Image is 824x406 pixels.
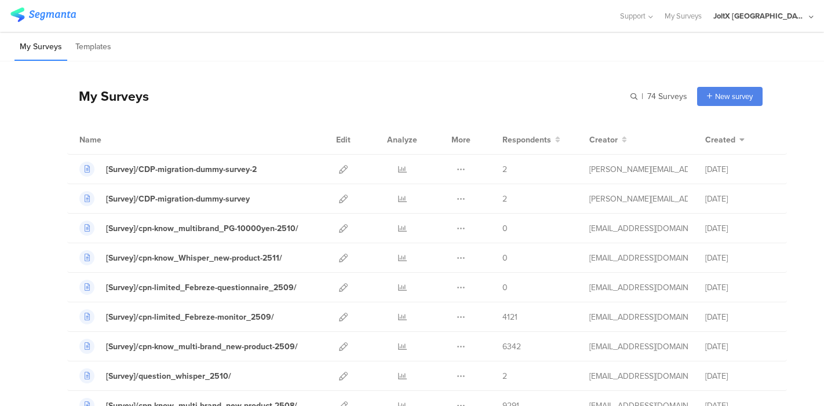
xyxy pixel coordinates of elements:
button: Created [705,134,745,146]
div: [DATE] [705,222,775,235]
span: 0 [502,281,508,294]
div: [DATE] [705,163,775,175]
div: kumai.ik@pg.com [589,311,688,323]
div: kumai.ik@pg.com [589,370,688,382]
div: [Survey]/CDP-migration-dummy-survey [106,193,250,205]
div: kumai.ik@pg.com [589,222,688,235]
a: [Survey]/cpn-know_Whisper_new-product-2511/ [79,250,282,265]
a: [Survey]/CDP-migration-dummy-survey-2 [79,162,257,177]
a: [Survey]/cpn-limited_Febreze-questionnaire_2509/ [79,280,297,295]
span: | [640,90,645,103]
a: [Survey]/CDP-migration-dummy-survey [79,191,250,206]
div: [DATE] [705,193,775,205]
a: [Survey]/question_whisper_2510/ [79,368,231,383]
div: [DATE] [705,252,775,264]
div: [Survey]/cpn-limited_Febreze-monitor_2509/ [106,311,274,323]
div: JoltX [GEOGRAPHIC_DATA] [713,10,806,21]
span: 0 [502,222,508,235]
span: 6342 [502,341,521,353]
div: [DATE] [705,281,775,294]
a: [Survey]/cpn-know_multi-brand_new-product-2509/ [79,339,298,354]
span: 0 [502,252,508,264]
div: kumai.ik@pg.com [589,341,688,353]
div: My Surveys [67,86,149,106]
div: kumai.ik@pg.com [589,252,688,264]
div: [Survey]/cpn-limited_Febreze-questionnaire_2509/ [106,281,297,294]
div: [Survey]/question_whisper_2510/ [106,370,231,382]
div: Name [79,134,149,146]
span: Support [620,10,646,21]
div: [Survey]/CDP-migration-dummy-survey-2 [106,163,257,175]
div: [Survey]/cpn-know_multi-brand_new-product-2509/ [106,341,298,353]
div: More [449,125,473,154]
div: Analyze [385,125,420,154]
img: segmanta logo [10,8,76,22]
span: Creator [589,134,618,146]
span: 2 [502,163,507,175]
li: My Surveys [14,34,67,61]
div: [DATE] [705,311,775,323]
span: 4121 [502,311,517,323]
div: praharaj.sp.1@pg.com [589,193,688,205]
div: Edit [331,125,356,154]
div: [Survey]/cpn-know_Whisper_new-product-2511/ [106,252,282,264]
span: New survey [715,91,753,102]
a: [Survey]/cpn-know_multibrand_PG-10000yen-2510/ [79,221,298,236]
div: kumai.ik@pg.com [589,281,688,294]
span: 2 [502,370,507,382]
div: [DATE] [705,341,775,353]
span: Created [705,134,735,146]
div: praharaj.sp.1@pg.com [589,163,688,175]
span: 2 [502,193,507,205]
button: Creator [589,134,627,146]
div: [Survey]/cpn-know_multibrand_PG-10000yen-2510/ [106,222,298,235]
button: Respondents [502,134,560,146]
a: [Survey]/cpn-limited_Febreze-monitor_2509/ [79,309,274,324]
li: Templates [70,34,116,61]
span: Respondents [502,134,551,146]
span: 74 Surveys [647,90,687,103]
div: [DATE] [705,370,775,382]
